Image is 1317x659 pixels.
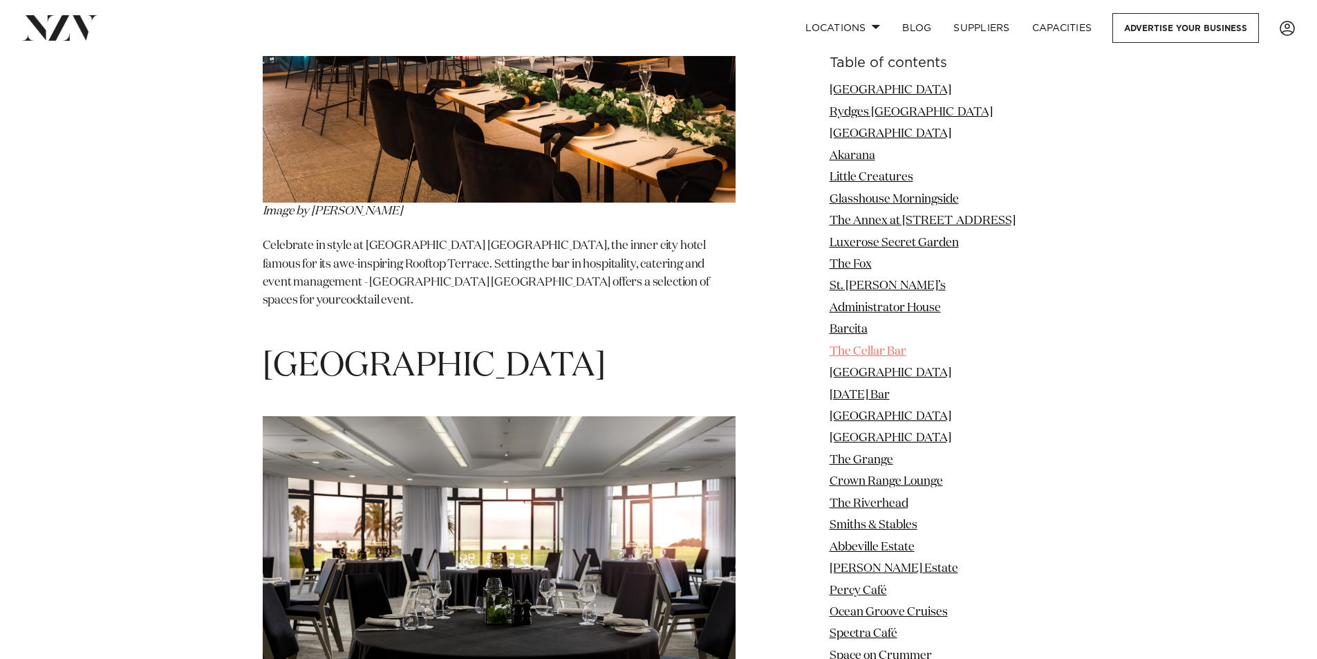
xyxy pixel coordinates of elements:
[830,606,948,618] a: Ocean Groove Cruises
[830,236,959,248] a: Luxerose Secret Garden
[830,476,943,488] a: Crown Range Lounge
[830,497,908,509] a: The Riverhead
[830,367,951,379] a: [GEOGRAPHIC_DATA]
[830,149,875,161] a: Akarana
[830,280,946,292] a: St. [PERSON_NAME]’s
[942,13,1020,43] a: SUPPLIERS
[830,171,913,183] a: Little Creatures
[830,584,887,596] a: Percy Café
[830,541,915,553] a: Abbeville Estate
[263,350,606,383] span: [GEOGRAPHIC_DATA]
[794,13,891,43] a: Locations
[830,128,951,140] a: [GEOGRAPHIC_DATA]
[1021,13,1103,43] a: Capacities
[830,84,951,96] a: [GEOGRAPHIC_DATA]
[263,277,709,306] span: ffers a selection of spaces for your
[830,411,951,423] a: [GEOGRAPHIC_DATA]
[830,432,951,444] a: [GEOGRAPHIC_DATA]
[830,389,890,400] a: [DATE] Bar
[1112,13,1259,43] a: Advertise your business
[830,106,993,118] a: Rydges [GEOGRAPHIC_DATA]
[830,215,1016,227] a: The Annex at [STREET_ADDRESS]
[22,15,97,40] img: nzv-logo.png
[263,240,707,288] span: Celebrate in style at [GEOGRAPHIC_DATA] [GEOGRAPHIC_DATA], the inner city hotel famous for its aw...
[830,56,1055,71] h6: Table of contents
[830,345,906,357] a: The Cellar Bar
[830,454,893,465] a: The Grange
[830,193,959,205] a: Glasshouse Morningside
[263,205,402,217] span: Image by [PERSON_NAME]
[830,563,958,575] a: [PERSON_NAME] Estate
[891,13,942,43] a: BLOG
[830,628,897,640] a: Spectra Café
[341,295,413,306] span: cocktail event.
[830,259,872,270] a: The Fox
[830,301,941,313] a: Administrator House
[830,519,917,531] a: Smiths & Stables
[830,324,868,335] a: Barcita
